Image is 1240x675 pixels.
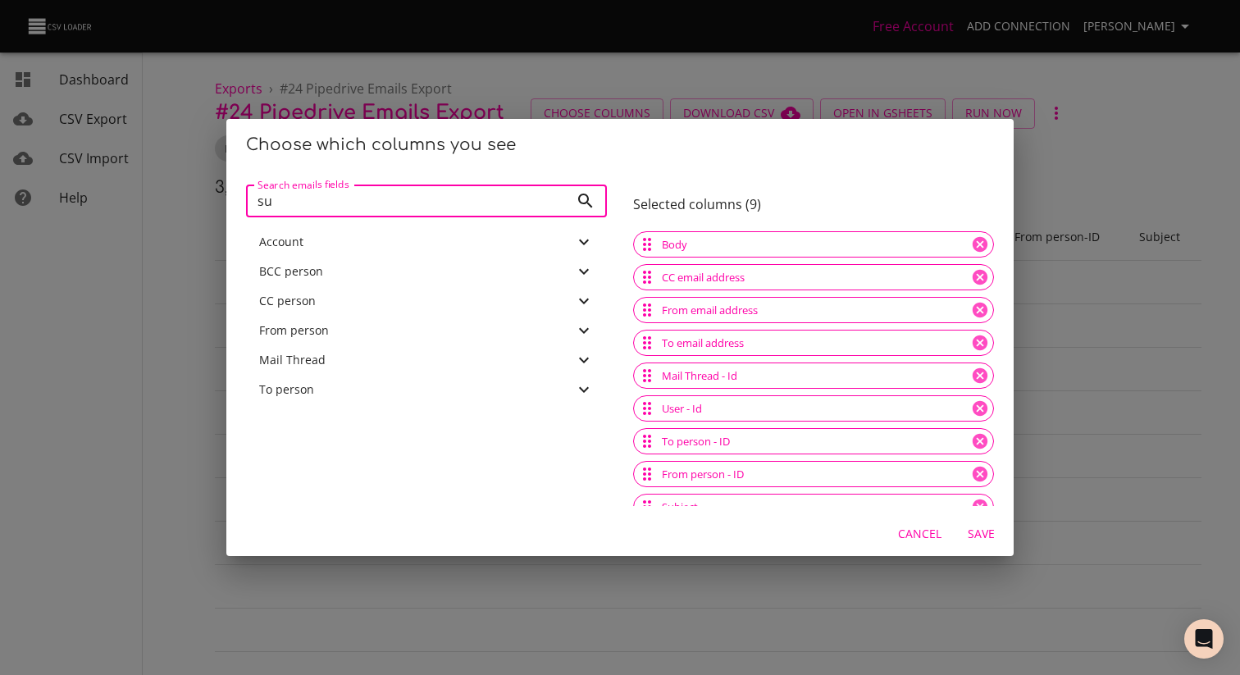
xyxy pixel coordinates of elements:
[652,401,712,417] span: User - Id
[652,434,740,449] span: To person - ID
[246,375,607,404] div: To person
[633,494,994,520] div: Subject
[259,263,323,279] span: BCC person
[633,395,994,422] div: User - Id
[652,368,747,384] span: Mail Thread - Id
[898,524,941,545] span: Cancel
[1184,619,1224,659] div: Open Intercom Messenger
[259,322,329,338] span: From person
[259,381,314,397] span: To person
[259,234,303,249] span: Account
[246,227,607,257] div: Account
[633,197,994,212] h6: Selected columns ( 9 )
[246,132,994,158] h2: Choose which columns you see
[955,519,1007,550] button: Save
[633,330,994,356] div: To email address
[652,499,708,515] span: Subject
[652,467,754,482] span: From person - ID
[633,231,994,258] div: Body
[246,316,607,345] div: From person
[633,428,994,454] div: To person - ID
[246,257,607,286] div: BCC person
[652,335,754,351] span: To email address
[259,352,326,367] span: Mail Thread
[633,363,994,389] div: Mail Thread - Id
[633,461,994,487] div: From person - ID
[652,270,754,285] span: CC email address
[633,264,994,290] div: CC email address
[246,345,607,375] div: Mail Thread
[961,524,1001,545] span: Save
[652,303,768,318] span: From email address
[633,297,994,323] div: From email address
[891,519,948,550] button: Cancel
[246,286,607,316] div: CC person
[652,237,697,253] span: Body
[259,293,316,308] span: CC person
